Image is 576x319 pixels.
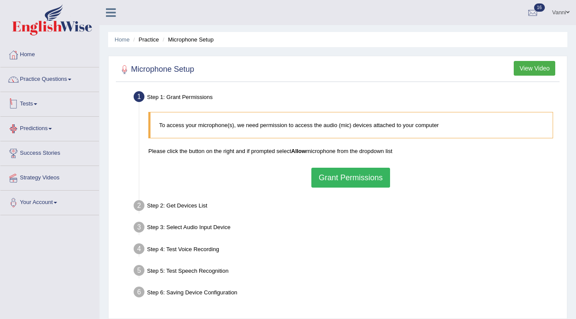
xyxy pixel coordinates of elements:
[131,35,159,44] li: Practice
[0,141,99,163] a: Success Stories
[130,89,563,108] div: Step 1: Grant Permissions
[514,61,555,76] button: View Video
[534,3,545,12] span: 16
[160,35,214,44] li: Microphone Setup
[130,262,563,281] div: Step 5: Test Speech Recognition
[0,191,99,212] a: Your Account
[130,284,563,303] div: Step 6: Saving Device Configuration
[0,67,99,89] a: Practice Questions
[148,147,553,155] p: Please click the button on the right and if prompted select microphone from the dropdown list
[159,121,544,129] p: To access your microphone(s), we need permission to access the audio (mic) devices attached to yo...
[0,166,99,188] a: Strategy Videos
[118,63,194,76] h2: Microphone Setup
[311,168,390,188] button: Grant Permissions
[0,92,99,114] a: Tests
[0,117,99,138] a: Predictions
[130,219,563,238] div: Step 3: Select Audio Input Device
[0,43,99,64] a: Home
[130,241,563,260] div: Step 4: Test Voice Recording
[130,198,563,217] div: Step 2: Get Devices List
[115,36,130,43] a: Home
[291,148,306,154] b: Allow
